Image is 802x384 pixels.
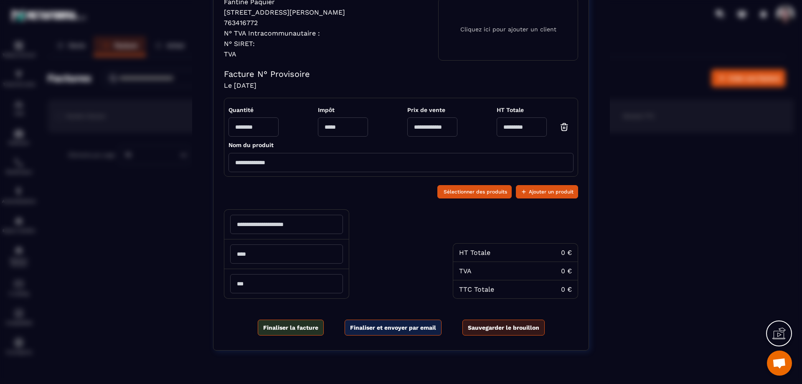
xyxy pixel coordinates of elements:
span: Nom du produit [228,142,274,148]
p: N° TVA Intracommunautaire : [224,29,345,37]
p: TVA [224,50,345,58]
span: Finaliser la facture [263,323,318,332]
div: HT Totale [459,249,490,257]
span: Finaliser et envoyer par email [350,323,436,332]
button: Sélectionner des produits [437,185,512,198]
div: 0 € [561,285,572,293]
h4: Le [DATE] [224,81,578,89]
p: [STREET_ADDRESS][PERSON_NAME] [224,8,345,16]
span: HT Totale [497,107,574,113]
span: Prix de vente [407,107,457,113]
button: Sauvegarder le brouillon [462,320,545,336]
button: Finaliser et envoyer par email [345,320,442,336]
span: Sauvegarder le brouillon [468,323,539,332]
span: Impôt [318,107,368,113]
div: 0 € [561,267,572,275]
p: 763416772 [224,19,345,27]
div: 0 € [561,249,572,257]
p: Cliquez ici pour ajouter un client [460,26,556,33]
span: Sélectionner des produits [444,188,507,196]
h4: Facture N° Provisoire [224,69,578,79]
span: Ajouter un produit [529,188,574,196]
div: TVA [459,267,472,275]
span: Quantité [228,107,279,113]
button: Ajouter un produit [516,185,578,198]
a: Ouvrir le chat [767,351,792,376]
button: Finaliser la facture [258,320,324,336]
p: N° SIRET: [224,40,345,48]
div: TTC Totale [459,285,494,293]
